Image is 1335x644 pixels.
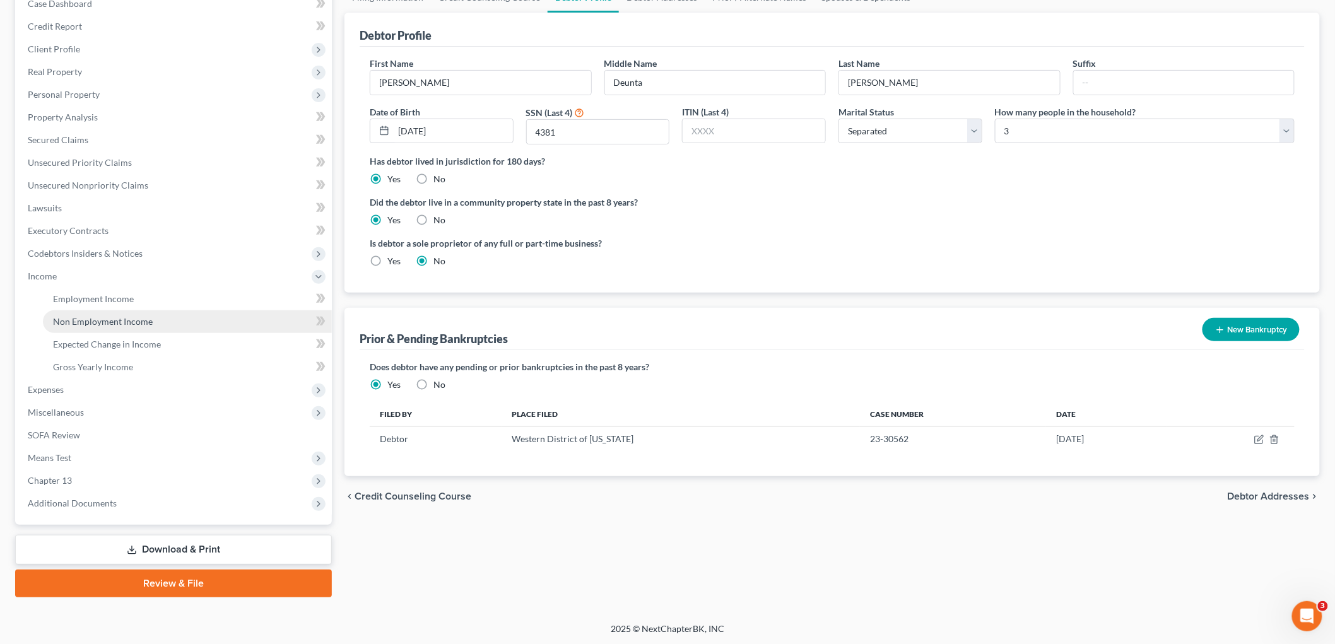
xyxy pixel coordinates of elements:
span: Unsecured Priority Claims [28,157,132,168]
span: Secured Claims [28,134,88,145]
i: chevron_left [344,491,355,501]
label: How many people in the household? [995,105,1136,119]
label: No [433,255,445,267]
span: Miscellaneous [28,407,84,418]
th: Date [1046,401,1167,426]
a: Unsecured Priority Claims [18,151,332,174]
span: Lawsuits [28,202,62,213]
a: Expected Change in Income [43,333,332,356]
span: Expected Change in Income [53,339,161,349]
label: Did the debtor live in a community property state in the past 8 years? [370,196,1295,209]
label: Is debtor a sole proprietor of any full or part-time business? [370,237,826,250]
div: Debtor Profile [360,28,432,43]
span: Personal Property [28,89,100,100]
span: Non Employment Income [53,316,153,327]
label: SSN (Last 4) [526,106,573,119]
label: Last Name [838,57,879,70]
span: Means Test [28,452,71,463]
th: Place Filed [502,401,860,426]
span: Codebtors Insiders & Notices [28,248,143,259]
input: XXXX [527,120,669,144]
th: Case Number [860,401,1046,426]
button: New Bankruptcy [1203,318,1300,341]
button: chevron_left Credit Counseling Course [344,491,471,501]
a: Review & File [15,570,332,597]
label: No [433,214,445,226]
div: Prior & Pending Bankruptcies [360,331,508,346]
td: Western District of [US_STATE] [502,427,860,451]
a: Credit Report [18,15,332,38]
label: Middle Name [604,57,657,70]
span: Income [28,271,57,281]
label: ITIN (Last 4) [682,105,729,119]
input: M.I [605,71,826,95]
input: MM/DD/YYYY [394,119,513,143]
a: Secured Claims [18,129,332,151]
label: Does debtor have any pending or prior bankruptcies in the past 8 years? [370,360,1295,373]
button: Debtor Addresses chevron_right [1228,491,1320,501]
td: [DATE] [1046,427,1167,451]
span: Debtor Addresses [1228,491,1310,501]
span: SOFA Review [28,430,80,440]
span: Credit Report [28,21,82,32]
label: Marital Status [838,105,894,119]
a: SOFA Review [18,424,332,447]
span: Credit Counseling Course [355,491,471,501]
a: Employment Income [43,288,332,310]
span: Client Profile [28,44,80,54]
a: Gross Yearly Income [43,356,332,378]
span: 3 [1318,601,1328,611]
span: Employment Income [53,293,134,304]
span: Gross Yearly Income [53,361,133,372]
label: Yes [387,214,401,226]
span: Additional Documents [28,498,117,508]
input: -- [839,71,1060,95]
span: Executory Contracts [28,225,109,236]
a: Property Analysis [18,106,332,129]
span: Expenses [28,384,64,395]
a: Executory Contracts [18,220,332,242]
label: First Name [370,57,413,70]
label: Yes [387,378,401,391]
input: XXXX [683,119,825,143]
a: Lawsuits [18,197,332,220]
td: Debtor [370,427,502,451]
i: chevron_right [1310,491,1320,501]
a: Unsecured Nonpriority Claims [18,174,332,197]
label: Has debtor lived in jurisdiction for 180 days? [370,155,1295,168]
a: Non Employment Income [43,310,332,333]
label: Date of Birth [370,105,420,119]
span: Property Analysis [28,112,98,122]
input: -- [1074,71,1295,95]
label: Yes [387,255,401,267]
iframe: Intercom live chat [1292,601,1322,631]
label: No [433,173,445,185]
label: Suffix [1073,57,1097,70]
a: Download & Print [15,535,332,565]
th: Filed By [370,401,502,426]
input: -- [370,71,591,95]
label: No [433,378,445,391]
span: Real Property [28,66,82,77]
td: 23-30562 [860,427,1046,451]
span: Unsecured Nonpriority Claims [28,180,148,190]
span: Chapter 13 [28,475,72,486]
label: Yes [387,173,401,185]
